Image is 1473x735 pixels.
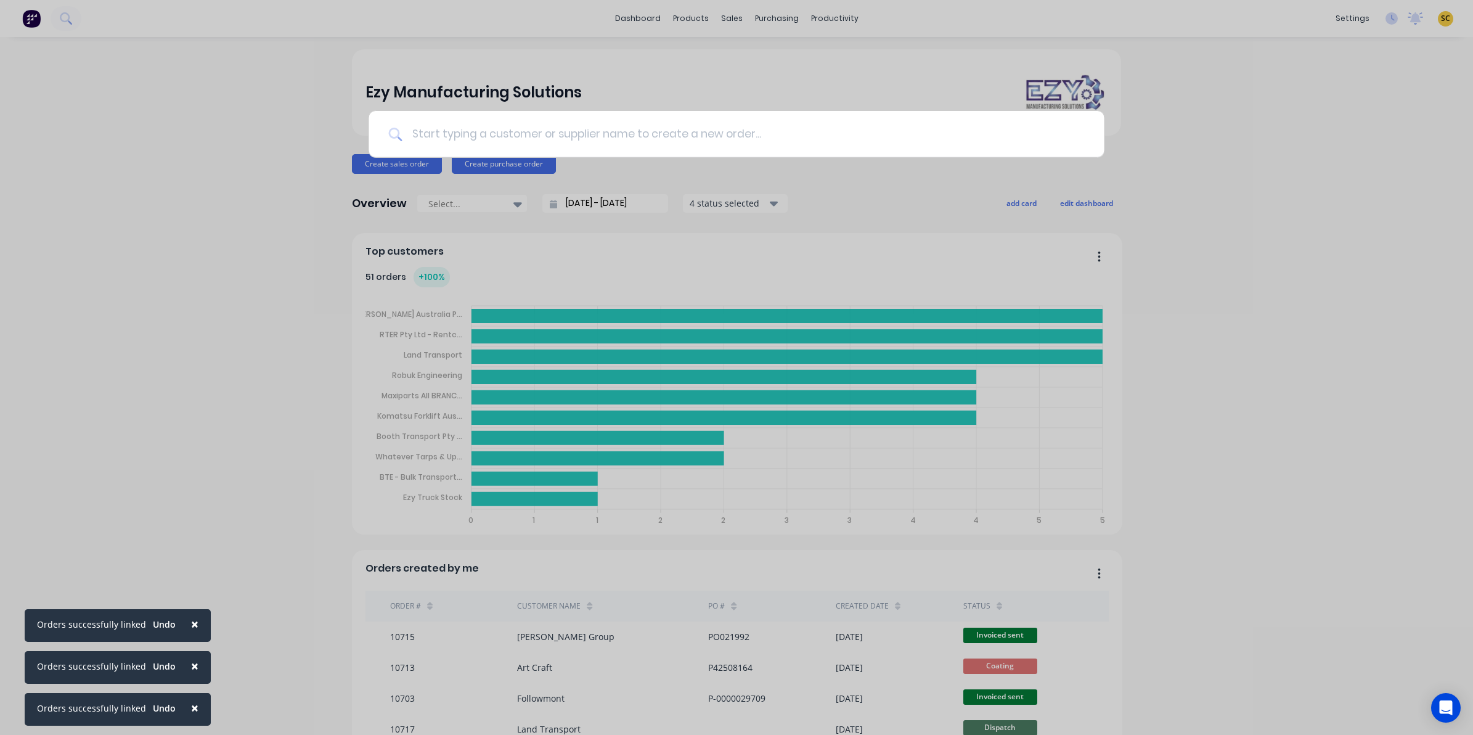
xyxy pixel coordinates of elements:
[1431,693,1461,723] div: Open Intercom Messenger
[179,651,211,681] button: Close
[402,111,1084,157] input: Start typing a customer or supplier name to create a new order...
[191,657,198,675] span: ×
[37,702,146,715] div: Orders successfully linked
[191,615,198,633] span: ×
[179,609,211,639] button: Close
[37,618,146,631] div: Orders successfully linked
[146,657,182,676] button: Undo
[191,699,198,717] span: ×
[146,615,182,634] button: Undo
[179,693,211,723] button: Close
[146,699,182,718] button: Undo
[37,660,146,673] div: Orders successfully linked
